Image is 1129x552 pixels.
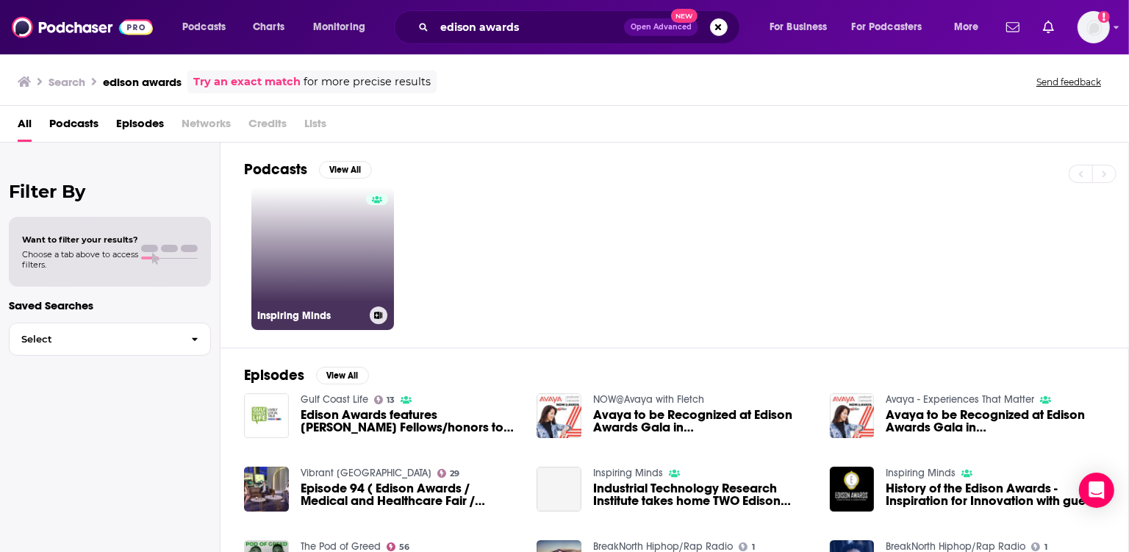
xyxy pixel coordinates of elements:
[251,187,394,330] a: Inspiring Minds
[9,181,211,202] h2: Filter By
[770,17,828,37] span: For Business
[830,467,875,512] img: History of the Edison Awards - Inspiration for Innovation with guest Frank Bonafilia | Episode 1
[593,409,812,434] span: Avaya to be Recognized at Edison Awards Gala in [GEOGRAPHIC_DATA]
[301,467,431,479] a: Vibrant Hong Kong
[1000,15,1025,40] a: Show notifications dropdown
[9,298,211,312] p: Saved Searches
[1037,15,1060,40] a: Show notifications dropdown
[593,467,663,479] a: Inspiring Minds
[387,542,410,551] a: 56
[49,75,85,89] h3: Search
[1078,11,1110,43] span: Logged in as lizziehan
[243,15,293,39] a: Charts
[49,112,98,142] a: Podcasts
[1031,542,1047,551] a: 1
[193,74,301,90] a: Try an exact match
[399,544,409,551] span: 56
[313,17,365,37] span: Monitoring
[103,75,182,89] h3: edison awards
[316,367,369,384] button: View All
[116,112,164,142] a: Episodes
[1098,11,1110,23] svg: Add a profile image
[301,393,368,406] a: Gulf Coast Life
[374,395,395,404] a: 13
[593,393,704,406] a: NOW@Avaya with Fletch
[244,393,289,438] img: Edison Awards features Latimer Fellows/honors top inventors
[304,74,431,90] span: for more precise results
[304,112,326,142] span: Lists
[244,467,289,512] img: Episode 94 ( Edison Awards / Medical and Healthcare Fair / Echoing Above / A Movable Feast )
[437,469,460,478] a: 29
[624,18,698,36] button: Open AdvancedNew
[182,17,226,37] span: Podcasts
[671,9,698,23] span: New
[248,112,287,142] span: Credits
[1078,11,1110,43] img: User Profile
[944,15,997,39] button: open menu
[408,10,754,44] div: Search podcasts, credits, & more...
[301,409,520,434] span: Edison Awards features [PERSON_NAME] Fellows/honors top inventors
[22,234,138,245] span: Want to filter your results?
[852,17,922,37] span: For Podcasters
[830,393,875,438] img: Avaya to be Recognized at Edison Awards Gala in NYC
[9,323,211,356] button: Select
[22,249,138,270] span: Choose a tab above to access filters.
[253,17,284,37] span: Charts
[12,13,153,41] img: Podchaser - Follow, Share and Rate Podcasts
[1044,544,1047,551] span: 1
[759,15,846,39] button: open menu
[593,409,812,434] a: Avaya to be Recognized at Edison Awards Gala in NYC
[257,309,364,322] h3: Inspiring Minds
[954,17,979,37] span: More
[631,24,692,31] span: Open Advanced
[319,161,372,179] button: View All
[450,470,459,477] span: 29
[886,409,1105,434] span: Avaya to be Recognized at Edison Awards Gala in [GEOGRAPHIC_DATA]
[886,467,956,479] a: Inspiring Minds
[244,366,369,384] a: EpisodesView All
[886,393,1034,406] a: Avaya - Experiences That Matter
[244,160,307,179] h2: Podcasts
[301,409,520,434] a: Edison Awards features Latimer Fellows/honors top inventors
[244,366,304,384] h2: Episodes
[301,482,520,507] a: Episode 94 ( Edison Awards / Medical and Healthcare Fair / Echoing Above / A Movable Feast )
[18,112,32,142] a: All
[593,482,812,507] a: Industrial Technology Research Institute takes home TWO Edison Awards | Episode 7
[182,112,231,142] span: Networks
[244,160,372,179] a: PodcastsView All
[537,467,581,512] a: Industrial Technology Research Institute takes home TWO Edison Awards | Episode 7
[842,15,944,39] button: open menu
[886,482,1105,507] a: History of the Edison Awards - Inspiration for Innovation with guest Frank Bonafilia | Episode 1
[10,334,179,344] span: Select
[886,482,1105,507] span: History of the Edison Awards - Inspiration for Innovation with guest [PERSON_NAME] | Episode 1
[537,393,581,438] img: Avaya to be Recognized at Edison Awards Gala in NYC
[1032,76,1105,88] button: Send feedback
[1079,473,1114,508] div: Open Intercom Messenger
[886,409,1105,434] a: Avaya to be Recognized at Edison Awards Gala in NYC
[172,15,245,39] button: open menu
[752,544,755,551] span: 1
[387,397,395,404] span: 13
[1078,11,1110,43] button: Show profile menu
[303,15,384,39] button: open menu
[739,542,755,551] a: 1
[434,15,624,39] input: Search podcasts, credits, & more...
